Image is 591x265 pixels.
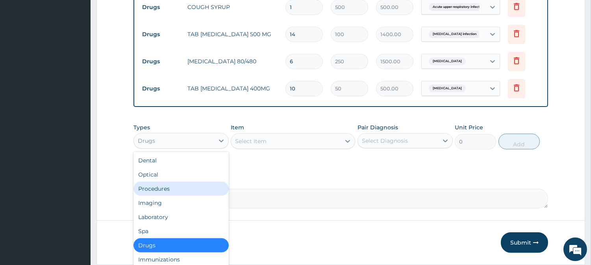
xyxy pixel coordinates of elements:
[41,44,132,54] div: Chat with us now
[4,179,150,207] textarea: Type your message and hit 'Enter'
[429,85,466,92] span: [MEDICAL_DATA]
[183,53,282,69] td: [MEDICAL_DATA] 80/480
[138,137,155,145] div: Drugs
[133,196,229,210] div: Imaging
[133,178,548,184] label: Comment
[15,39,32,59] img: d_794563401_company_1708531726252_794563401
[133,182,229,196] div: Procedures
[231,123,244,131] label: Item
[183,26,282,42] td: TAB [MEDICAL_DATA] 500 MG
[138,54,183,69] td: Drugs
[138,81,183,96] td: Drugs
[133,224,229,238] div: Spa
[129,4,148,23] div: Minimize live chat window
[133,124,150,131] label: Types
[501,232,548,253] button: Submit
[455,123,483,131] label: Unit Price
[498,134,540,149] button: Add
[46,81,109,161] span: We're online!
[429,57,466,65] span: [MEDICAL_DATA]
[358,123,398,131] label: Pair Diagnosis
[133,167,229,182] div: Optical
[133,153,229,167] div: Dental
[429,30,480,38] span: [MEDICAL_DATA] infection
[429,3,486,11] span: Acute upper respiratory infect...
[183,81,282,96] td: TAB [MEDICAL_DATA] 400MG
[235,137,267,145] div: Select Item
[138,27,183,42] td: Drugs
[133,210,229,224] div: Laboratory
[133,238,229,252] div: Drugs
[362,137,408,145] div: Select Diagnosis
